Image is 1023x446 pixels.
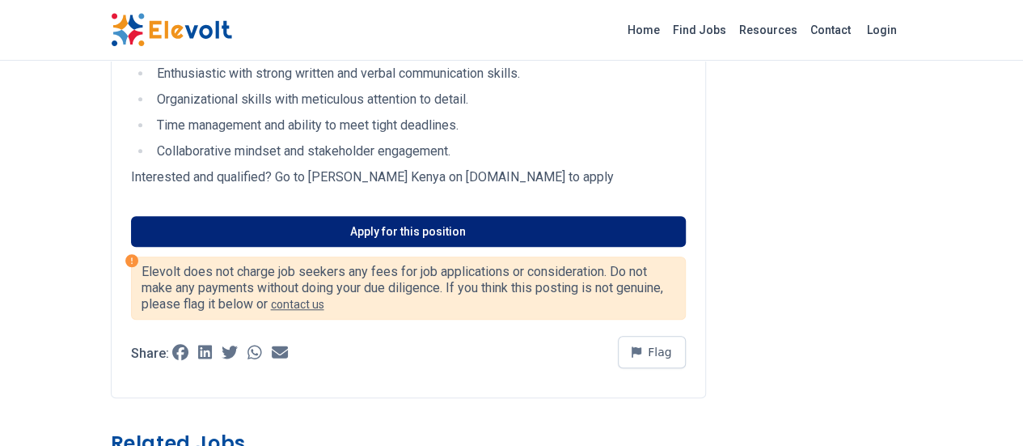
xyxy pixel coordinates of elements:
[131,347,169,360] p: Share:
[733,17,804,43] a: Resources
[804,17,857,43] a: Contact
[131,168,686,187] p: Interested and qualified? Go to [PERSON_NAME] Kenya on [DOMAIN_NAME] to apply
[111,13,232,47] img: Elevolt
[942,368,1023,446] iframe: Chat Widget
[618,336,686,368] button: Flag
[271,298,324,311] a: contact us
[131,216,686,247] a: Apply for this position
[621,17,666,43] a: Home
[857,14,907,46] a: Login
[152,64,686,83] li: Enthusiastic with strong written and verbal communication skills.
[666,17,733,43] a: Find Jobs
[152,90,686,109] li: Organizational skills with meticulous attention to detail.
[142,264,675,312] p: Elevolt does not charge job seekers any fees for job applications or consideration. Do not make a...
[152,142,686,161] li: Collaborative mindset and stakeholder engagement.
[152,116,686,135] li: Time management and ability to meet tight deadlines.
